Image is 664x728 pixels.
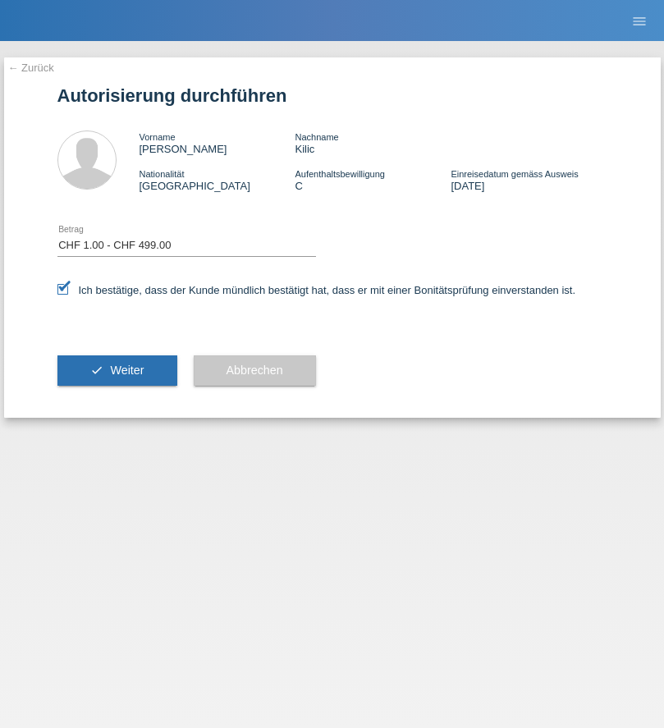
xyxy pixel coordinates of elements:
[57,85,607,106] h1: Autorisierung durchführen
[295,132,338,142] span: Nachname
[295,130,451,155] div: Kilic
[631,13,648,30] i: menu
[140,167,295,192] div: [GEOGRAPHIC_DATA]
[140,132,176,142] span: Vorname
[140,169,185,179] span: Nationalität
[90,364,103,377] i: check
[57,284,576,296] label: Ich bestätige, dass der Kunde mündlich bestätigt hat, dass er mit einer Bonitätsprüfung einversta...
[140,130,295,155] div: [PERSON_NAME]
[57,355,177,387] button: check Weiter
[623,16,656,25] a: menu
[451,167,607,192] div: [DATE]
[295,167,451,192] div: C
[194,355,316,387] button: Abbrechen
[8,62,54,74] a: ← Zurück
[451,169,578,179] span: Einreisedatum gemäss Ausweis
[227,364,283,377] span: Abbrechen
[110,364,144,377] span: Weiter
[295,169,384,179] span: Aufenthaltsbewilligung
